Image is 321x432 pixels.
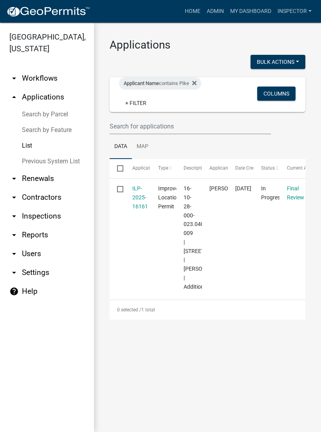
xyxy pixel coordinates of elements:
[209,165,230,171] span: Applicant
[124,159,150,178] datatable-header-cell: Application Number
[9,211,19,221] i: arrow_drop_down
[132,185,148,210] a: ILP-2025-16161
[227,4,274,19] a: My Dashboard
[150,159,176,178] datatable-header-cell: Type
[280,159,305,178] datatable-header-cell: Current Activity
[202,159,228,178] datatable-header-cell: Applicant
[9,74,19,83] i: arrow_drop_down
[124,80,159,86] span: Applicant Name
[9,249,19,258] i: arrow_drop_down
[9,193,19,202] i: arrow_drop_down
[235,165,263,171] span: Date Created
[117,307,141,313] span: 0 selected /
[204,4,227,19] a: Admin
[110,159,124,178] datatable-header-cell: Select
[184,185,232,289] span: 16-10-28-000-023.040-009 | 3700 S US HWY 421 | Erin Pike | Addition
[9,92,19,102] i: arrow_drop_up
[176,159,202,178] datatable-header-cell: Description
[110,118,271,134] input: Search for applications
[257,87,296,101] button: Columns
[235,185,251,192] span: 07/08/2025
[119,96,153,110] a: + Filter
[110,38,305,52] h3: Applications
[158,165,168,171] span: Type
[209,185,251,192] span: Erin Pike
[110,134,132,159] a: Data
[9,174,19,183] i: arrow_drop_down
[132,134,153,159] a: Map
[9,268,19,277] i: arrow_drop_down
[254,159,280,178] datatable-header-cell: Status
[287,185,304,201] a: Final Review
[132,165,175,171] span: Application Number
[261,165,275,171] span: Status
[261,185,283,201] span: In Progress
[274,4,315,19] a: Inspector
[251,55,305,69] button: Bulk Actions
[287,165,319,171] span: Current Activity
[9,287,19,296] i: help
[158,185,191,210] span: Improvement Location Permit
[228,159,254,178] datatable-header-cell: Date Created
[9,230,19,240] i: arrow_drop_down
[184,165,207,171] span: Description
[110,300,305,320] div: 1 total
[119,77,201,90] div: contains Pike
[182,4,204,19] a: Home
